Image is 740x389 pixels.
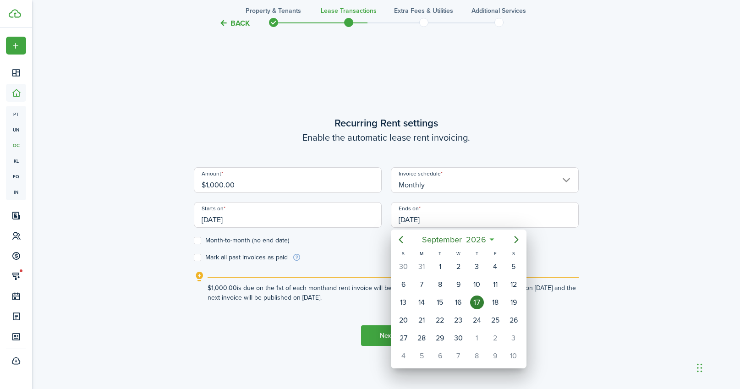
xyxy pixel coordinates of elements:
div: Saturday, September 12, 2026 [506,278,520,291]
div: Monday, September 28, 2026 [415,331,428,345]
div: T [467,250,486,258]
div: Wednesday, September 2, 2026 [451,260,465,274]
mbsc-button: September2026 [416,231,492,248]
div: Sunday, September 20, 2026 [396,313,410,327]
div: Friday, September 4, 2026 [488,260,502,274]
div: Saturday, October 3, 2026 [506,331,520,345]
div: Saturday, September 19, 2026 [506,296,520,309]
mbsc-button: Next page [507,230,526,249]
div: Monday, October 5, 2026 [415,349,428,363]
div: Friday, October 9, 2026 [488,349,502,363]
div: Tuesday, September 1, 2026 [433,260,447,274]
div: Tuesday, September 15, 2026 [433,296,447,309]
div: Wednesday, October 7, 2026 [451,349,465,363]
span: September [420,231,464,248]
div: Thursday, October 1, 2026 [470,331,483,345]
div: Saturday, September 26, 2026 [506,313,520,327]
div: Thursday, September 3, 2026 [470,260,483,274]
div: W [449,250,467,258]
div: Monday, August 31, 2026 [415,260,428,274]
div: S [504,250,522,258]
div: Monday, September 7, 2026 [415,278,428,291]
mbsc-button: Previous page [392,230,410,249]
div: Thursday, October 8, 2026 [470,349,483,363]
div: Friday, September 11, 2026 [488,278,502,291]
div: Sunday, September 27, 2026 [396,331,410,345]
div: Tuesday, September 29, 2026 [433,331,447,345]
div: Thursday, September 24, 2026 [470,313,483,327]
div: Wednesday, September 23, 2026 [451,313,465,327]
div: Tuesday, September 8, 2026 [433,278,447,291]
div: Wednesday, September 16, 2026 [451,296,465,309]
div: Wednesday, September 9, 2026 [451,278,465,291]
div: M [412,250,431,258]
div: Sunday, October 4, 2026 [396,349,410,363]
span: 2026 [464,231,488,248]
div: Monday, September 21, 2026 [415,313,428,327]
div: S [394,250,412,258]
div: F [486,250,504,258]
div: Friday, September 25, 2026 [488,313,502,327]
div: Monday, September 14, 2026 [415,296,428,309]
div: Sunday, September 13, 2026 [396,296,410,309]
div: Tuesday, September 22, 2026 [433,313,447,327]
div: Thursday, September 10, 2026 [470,278,483,291]
div: Wednesday, September 30, 2026 [451,331,465,345]
div: Tuesday, October 6, 2026 [433,349,447,363]
div: Friday, September 18, 2026 [488,296,502,309]
div: Sunday, August 30, 2026 [396,260,410,274]
div: Thursday, September 17, 2026 [470,296,483,309]
div: Saturday, October 10, 2026 [506,349,520,363]
div: Saturday, September 5, 2026 [506,260,520,274]
div: T [431,250,449,258]
div: Sunday, September 6, 2026 [396,278,410,291]
div: Friday, October 2, 2026 [488,331,502,345]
